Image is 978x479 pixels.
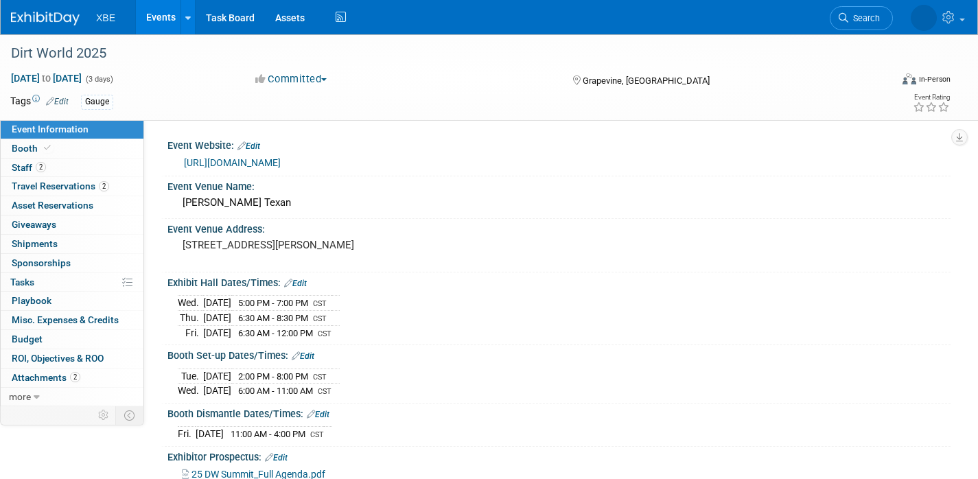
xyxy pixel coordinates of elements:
[167,219,951,236] div: Event Venue Address:
[1,311,143,329] a: Misc. Expenses & Credits
[178,192,940,213] div: [PERSON_NAME] Texan
[12,295,51,306] span: Playbook
[238,298,308,308] span: 5:00 PM - 7:00 PM
[167,135,951,153] div: Event Website:
[911,5,937,31] img: Dave Cataldi
[1,159,143,177] a: Staff2
[10,72,82,84] span: [DATE] [DATE]
[12,162,46,173] span: Staff
[167,272,951,290] div: Exhibit Hall Dates/Times:
[178,369,203,384] td: Tue.
[183,239,478,251] pre: [STREET_ADDRESS][PERSON_NAME]
[9,391,31,402] span: more
[307,410,329,419] a: Edit
[99,181,109,191] span: 2
[310,430,324,439] span: CST
[1,177,143,196] a: Travel Reservations2
[96,12,115,23] span: XBE
[92,406,116,424] td: Personalize Event Tab Strip
[913,94,950,101] div: Event Rating
[238,313,308,323] span: 6:30 AM - 8:30 PM
[36,162,46,172] span: 2
[1,388,143,406] a: more
[178,325,203,340] td: Fri.
[1,273,143,292] a: Tasks
[12,180,109,191] span: Travel Reservations
[12,257,71,268] span: Sponsorships
[46,97,69,106] a: Edit
[1,120,143,139] a: Event Information
[178,384,203,398] td: Wed.
[1,215,143,234] a: Giveaways
[1,139,143,158] a: Booth
[12,334,43,344] span: Budget
[70,372,80,382] span: 2
[903,73,916,84] img: Format-Inperson.png
[1,292,143,310] a: Playbook
[116,406,144,424] td: Toggle Event Tabs
[238,328,313,338] span: 6:30 AM - 12:00 PM
[196,427,224,441] td: [DATE]
[178,427,196,441] td: Fri.
[583,75,710,86] span: Grapevine, [GEOGRAPHIC_DATA]
[6,41,870,66] div: Dirt World 2025
[318,329,331,338] span: CST
[265,453,288,463] a: Edit
[830,6,893,30] a: Search
[12,353,104,364] span: ROI, Objectives & ROO
[203,384,231,398] td: [DATE]
[12,200,93,211] span: Asset Reservations
[167,447,951,465] div: Exhibitor Prospectus:
[178,296,203,311] td: Wed.
[167,345,951,363] div: Booth Set-up Dates/Times:
[1,369,143,387] a: Attachments2
[203,369,231,384] td: [DATE]
[178,311,203,326] td: Thu.
[231,429,305,439] span: 11:00 AM - 4:00 PM
[10,277,34,288] span: Tasks
[292,351,314,361] a: Edit
[12,124,89,135] span: Event Information
[44,144,51,152] i: Booth reservation complete
[203,325,231,340] td: [DATE]
[11,12,80,25] img: ExhibitDay
[237,141,260,151] a: Edit
[12,219,56,230] span: Giveaways
[284,279,307,288] a: Edit
[81,95,113,109] div: Gauge
[167,176,951,194] div: Event Venue Name:
[10,94,69,110] td: Tags
[12,314,119,325] span: Misc. Expenses & Credits
[12,238,58,249] span: Shipments
[313,314,327,323] span: CST
[1,349,143,368] a: ROI, Objectives & ROO
[40,73,53,84] span: to
[1,196,143,215] a: Asset Reservations
[84,75,113,84] span: (3 days)
[12,143,54,154] span: Booth
[848,13,880,23] span: Search
[203,311,231,326] td: [DATE]
[313,373,327,382] span: CST
[12,372,80,383] span: Attachments
[313,299,327,308] span: CST
[251,72,332,86] button: Committed
[318,387,331,396] span: CST
[1,254,143,272] a: Sponsorships
[811,71,951,92] div: Event Format
[1,330,143,349] a: Budget
[1,235,143,253] a: Shipments
[203,296,231,311] td: [DATE]
[184,157,281,168] a: [URL][DOMAIN_NAME]
[238,371,308,382] span: 2:00 PM - 8:00 PM
[918,74,951,84] div: In-Person
[238,386,313,396] span: 6:00 AM - 11:00 AM
[167,404,951,421] div: Booth Dismantle Dates/Times:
